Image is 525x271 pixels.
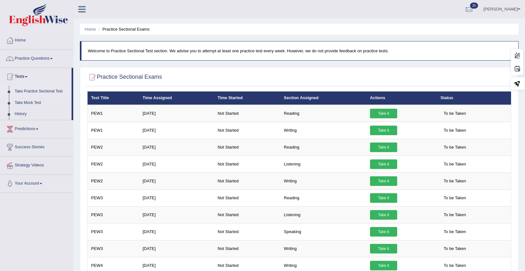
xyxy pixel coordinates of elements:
[139,92,214,105] th: Time Assigned
[214,189,280,206] td: Not Started
[88,139,139,156] td: PEW2
[280,156,367,172] td: Listening
[139,189,214,206] td: [DATE]
[139,240,214,257] td: [DATE]
[0,50,73,66] a: Practice Questions
[280,223,367,240] td: Speaking
[367,92,437,105] th: Actions
[280,92,367,105] th: Section Assigned
[441,143,469,152] span: To be Taken
[441,261,469,270] span: To be Taken
[280,189,367,206] td: Reading
[88,156,139,172] td: PEW2
[441,159,469,169] span: To be Taken
[441,193,469,203] span: To be Taken
[88,48,512,54] p: Welcome to Practice Sectional Test section. We advise you to attempt at least one practice test e...
[139,172,214,189] td: [DATE]
[280,206,367,223] td: Listening
[441,210,469,220] span: To be Taken
[88,105,139,122] td: PEW1
[88,92,139,105] th: Test Title
[470,3,478,9] span: 20
[88,172,139,189] td: PEW2
[370,176,397,186] a: Take it
[88,122,139,139] td: PEW1
[280,122,367,139] td: Writing
[139,105,214,122] td: [DATE]
[214,206,280,223] td: Not Started
[280,105,367,122] td: Reading
[214,122,280,139] td: Not Started
[139,139,214,156] td: [DATE]
[214,172,280,189] td: Not Started
[214,92,280,105] th: Time Started
[214,156,280,172] td: Not Started
[0,175,73,191] a: Your Account
[437,92,511,105] th: Status
[214,105,280,122] td: Not Started
[0,68,72,84] a: Tests
[88,223,139,240] td: PEW3
[0,157,73,172] a: Strategy Videos
[12,108,72,120] a: History
[12,97,72,109] a: Take Mock Test
[370,227,397,237] a: Take it
[280,240,367,257] td: Writing
[370,126,397,135] a: Take it
[370,210,397,220] a: Take it
[87,72,162,82] h2: Practice Sectional Exams
[441,176,469,186] span: To be Taken
[88,240,139,257] td: PEW3
[0,120,73,136] a: Predictions
[441,126,469,135] span: To be Taken
[85,27,96,32] a: Home
[370,109,397,118] a: Take it
[97,26,150,32] li: Practice Sectional Exams
[370,193,397,203] a: Take it
[88,206,139,223] td: PEW3
[139,156,214,172] td: [DATE]
[214,223,280,240] td: Not Started
[12,86,72,97] a: Take Practice Sectional Test
[370,159,397,169] a: Take it
[139,122,214,139] td: [DATE]
[139,223,214,240] td: [DATE]
[370,261,397,270] a: Take it
[441,227,469,237] span: To be Taken
[139,206,214,223] td: [DATE]
[88,189,139,206] td: PEW3
[214,240,280,257] td: Not Started
[280,139,367,156] td: Reading
[0,138,73,154] a: Success Stories
[441,109,469,118] span: To be Taken
[370,143,397,152] a: Take it
[370,244,397,253] a: Take it
[441,244,469,253] span: To be Taken
[280,172,367,189] td: Writing
[0,32,73,48] a: Home
[214,139,280,156] td: Not Started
